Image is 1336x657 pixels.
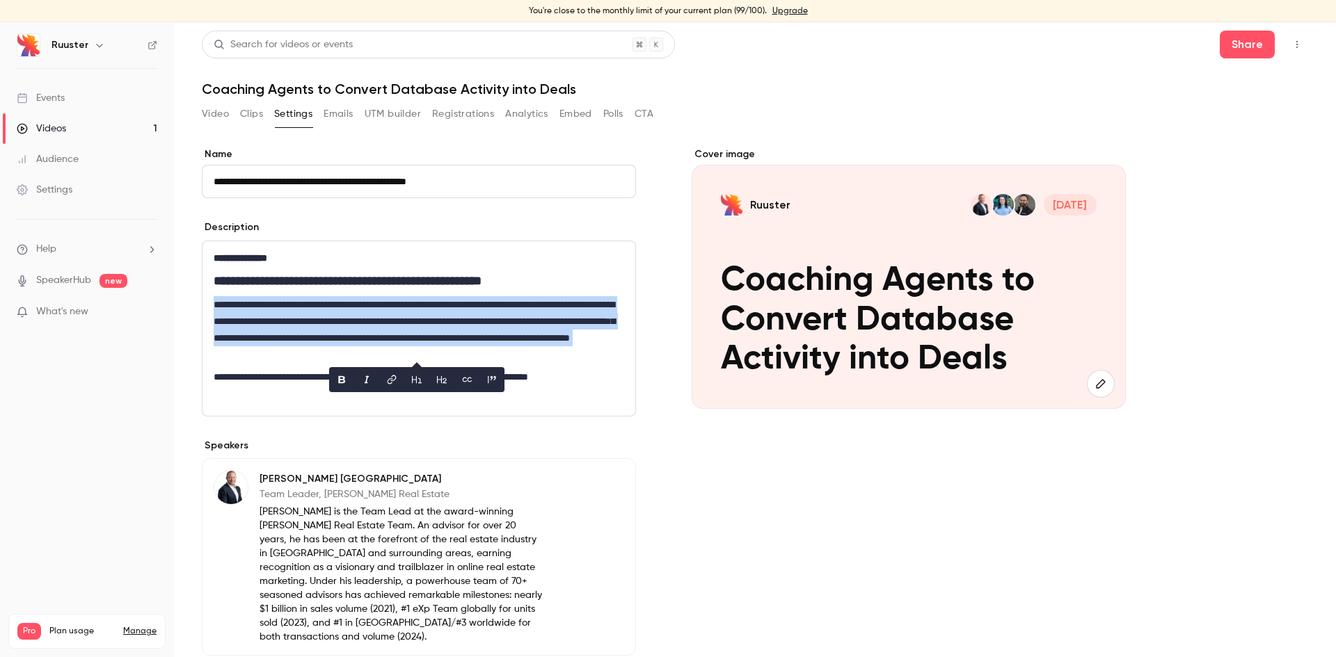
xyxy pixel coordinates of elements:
[202,147,636,161] label: Name
[17,34,40,56] img: Ruuster
[240,103,263,125] button: Clips
[36,305,88,319] span: What's new
[141,306,157,318] iframe: Noticeable Trigger
[750,197,790,212] p: Ruuster
[202,439,636,453] p: Speakers
[51,38,88,52] h6: Ruuster
[635,103,653,125] button: CTA
[202,81,1308,97] h1: Coaching Agents to Convert Database Activity into Deals
[971,194,992,216] img: Justin Havre
[505,103,548,125] button: Analytics
[721,194,742,216] img: Coaching Agents to Convert Database Activity into Deals
[603,103,623,125] button: Polls
[992,194,1014,216] img: Justin Benson
[202,458,636,656] div: Justin Havre[PERSON_NAME] [GEOGRAPHIC_DATA]Team Leader, [PERSON_NAME] Real Estate[PERSON_NAME] is...
[36,273,91,288] a: SpeakerHub
[100,274,127,288] span: new
[202,103,229,125] button: Video
[260,472,546,486] p: [PERSON_NAME] [GEOGRAPHIC_DATA]
[17,623,41,640] span: Pro
[772,6,808,17] a: Upgrade
[260,487,546,501] p: Team Leader, [PERSON_NAME] Real Estate
[1013,194,1035,216] img: Brett Siegal
[17,152,79,166] div: Audience
[721,261,1097,380] p: Coaching Agents to Convert Database Activity into Deals
[202,220,259,234] label: Description
[432,103,494,125] button: Registrations
[214,38,353,52] div: Search for videos or events
[17,122,66,136] div: Videos
[481,368,503,391] button: blockquote
[17,242,157,257] li: help-dropdown-opener
[381,368,403,391] button: link
[1220,31,1275,58] button: Share
[692,147,1126,161] label: Cover image
[49,626,115,637] span: Plan usage
[324,103,353,125] button: Emails
[274,103,312,125] button: Settings
[123,626,157,637] a: Manage
[1044,194,1097,216] span: [DATE]
[559,103,592,125] button: Embed
[260,505,546,644] p: [PERSON_NAME] is the Team Lead at the award-winning [PERSON_NAME] Real Estate Team. An advisor fo...
[214,471,248,504] img: Justin Havre
[36,242,56,257] span: Help
[356,368,378,391] button: italic
[17,183,72,197] div: Settings
[365,103,421,125] button: UTM builder
[17,91,65,105] div: Events
[202,241,635,416] div: editor
[1286,33,1308,56] button: Top Bar Actions
[331,368,353,391] button: bold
